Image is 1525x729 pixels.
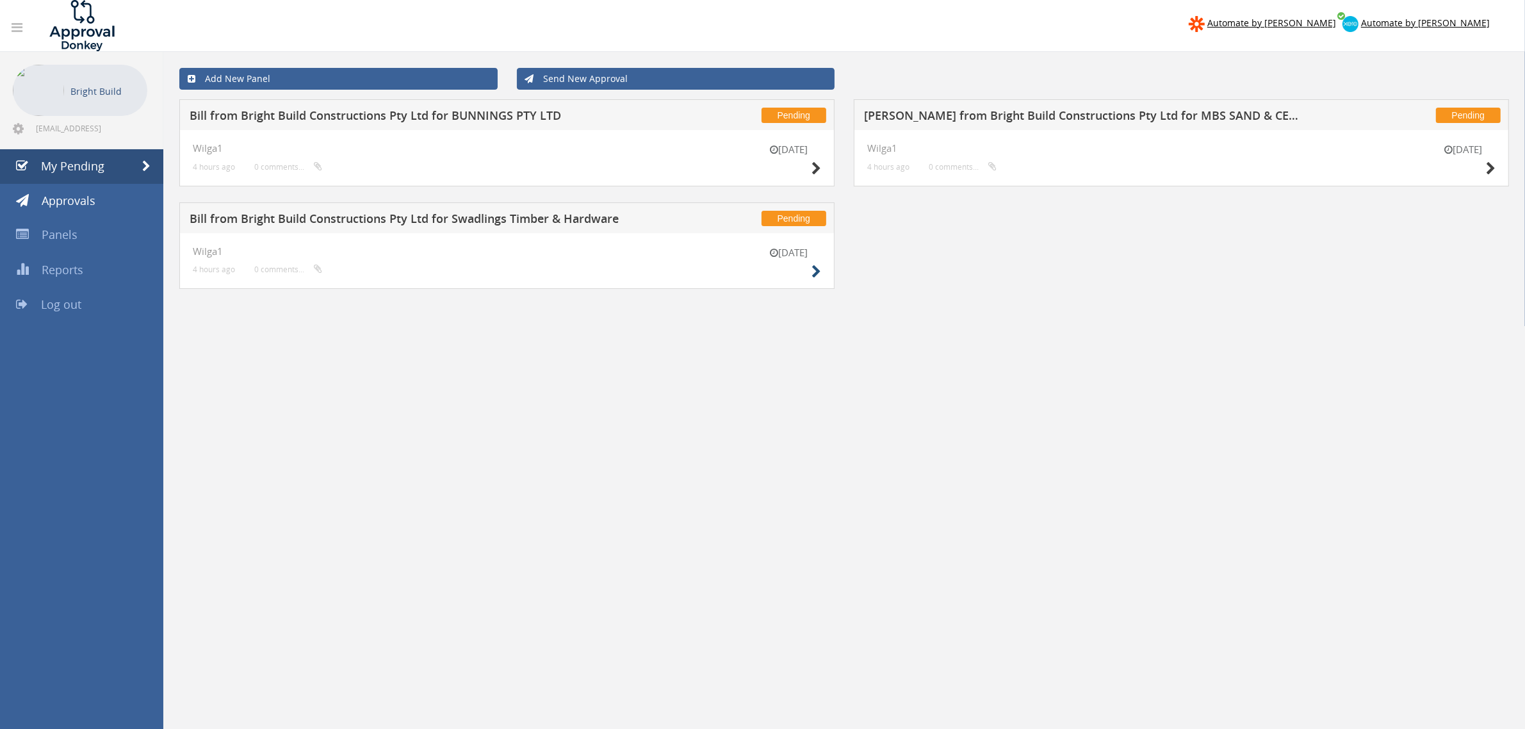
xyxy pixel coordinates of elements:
span: Pending [762,211,826,226]
small: 0 comments... [929,162,997,172]
span: Automate by [PERSON_NAME] [1361,17,1490,29]
span: Pending [762,108,826,123]
small: 0 comments... [254,162,322,172]
small: [DATE] [757,246,821,259]
small: 4 hours ago [867,162,909,172]
h4: Wilga1 [867,143,1496,154]
a: Add New Panel [179,68,498,90]
h5: Bill from Bright Build Constructions Pty Ltd for Swadlings Timber & Hardware [190,213,634,229]
h5: Bill from Bright Build Constructions Pty Ltd for BUNNINGS PTY LTD [190,110,634,126]
a: Send New Approval [517,68,835,90]
small: [DATE] [757,143,821,156]
small: [DATE] [1431,143,1496,156]
span: Log out [41,297,81,312]
span: My Pending [41,158,104,174]
span: [EMAIL_ADDRESS][DOMAIN_NAME] [36,123,145,133]
h4: Wilga1 [193,246,821,257]
small: 4 hours ago [193,162,235,172]
small: 0 comments... [254,265,322,274]
p: Bright Build [70,83,141,99]
span: Reports [42,262,83,277]
img: zapier-logomark.png [1189,16,1205,32]
span: Approvals [42,193,95,208]
small: 4 hours ago [193,265,235,274]
h4: Wilga1 [193,143,821,154]
span: Pending [1436,108,1501,123]
img: xero-logo.png [1342,16,1358,32]
h5: [PERSON_NAME] from Bright Build Constructions Pty Ltd for MBS SAND & CEMENT [864,110,1309,126]
span: Panels [42,227,77,242]
span: Automate by [PERSON_NAME] [1207,17,1336,29]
